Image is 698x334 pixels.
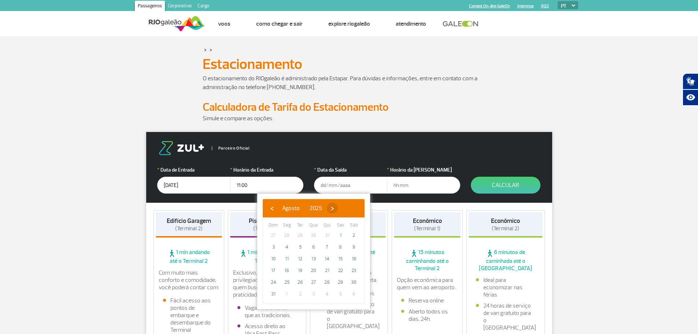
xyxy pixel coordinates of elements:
[267,265,279,276] span: 17
[257,194,370,309] bs-datepicker-container: calendar
[230,166,303,174] label: Horário da Entrada
[167,217,211,225] strong: Edifício Garagem
[282,205,300,212] span: Agosto
[397,276,458,291] p: Opção econômica para quem vem ao aeroporto.
[471,177,540,194] button: Calcular
[335,253,346,265] span: 15
[387,166,460,174] label: Horário da [PERSON_NAME]
[175,225,203,232] span: (Terminal 2)
[334,221,347,230] th: weekday
[281,288,293,300] span: 1
[321,265,333,276] span: 21
[157,177,230,194] input: dd/mm/aaaa
[157,166,230,174] label: Data de Entrada
[401,308,453,323] li: Aberto todos os dias, 24h.
[348,253,360,265] span: 16
[277,203,304,214] button: Agosto
[165,1,195,12] a: Corporativo
[308,230,320,241] span: 30
[309,205,322,212] span: 2025
[321,276,333,288] span: 28
[266,203,277,214] button: ‹
[267,241,279,253] span: 3
[266,203,338,211] bs-datepicker-navigation-view: ​ ​ ​
[281,241,293,253] span: 4
[281,253,293,265] span: 11
[414,225,440,232] span: (Terminal 1)
[308,265,320,276] span: 20
[304,203,327,214] button: 2025
[267,276,279,288] span: 24
[335,265,346,276] span: 22
[541,4,549,8] a: RQS
[294,276,306,288] span: 26
[281,230,293,241] span: 28
[159,269,219,291] p: Com muito mais conforto e comodidade, você poderá contar com:
[335,230,346,241] span: 1
[203,58,496,70] h1: Estacionamento
[203,114,496,123] p: Simule e compare as opções.
[348,276,360,288] span: 30
[476,302,535,331] li: 24 horas de serviço de van gratuito para o [GEOGRAPHIC_DATA]
[321,230,333,241] span: 31
[348,230,360,241] span: 2
[267,230,279,241] span: 27
[683,89,698,106] button: Abrir recursos assistivos.
[683,73,698,106] div: Plugin de acessibilidade da Hand Talk.
[413,217,442,225] strong: Econômico
[308,288,320,300] span: 3
[683,73,698,89] button: Abrir tradutor de língua de sinais.
[253,225,281,232] span: (Terminal 2)
[204,45,207,54] a: >
[267,288,279,300] span: 31
[135,1,165,12] a: Passageiros
[320,301,379,330] li: 24 horas de serviço de van gratuito para o [GEOGRAPHIC_DATA]
[394,249,461,272] span: 15 minutos caminhando até o Terminal 2
[308,253,320,265] span: 13
[157,141,206,155] img: logo-zul.png
[267,221,280,230] th: weekday
[294,265,306,276] span: 19
[517,4,534,8] a: Imprensa
[233,269,301,298] p: Exclusivo, com localização privilegiada e ideal para quem busca conforto e praticidade.
[314,177,387,194] input: dd/mm/aaaa
[294,288,306,300] span: 2
[294,230,306,241] span: 29
[308,276,320,288] span: 27
[294,253,306,265] span: 12
[293,221,307,230] th: weekday
[314,166,387,174] label: Data da Saída
[230,249,304,265] span: 1 min andando até o Terminal 2
[347,221,361,230] th: weekday
[212,146,250,150] span: Parceiro Oficial
[348,265,360,276] span: 23
[294,241,306,253] span: 5
[327,203,338,214] button: ›
[321,288,333,300] span: 4
[469,249,543,272] span: 6 minutos de caminhada até o [GEOGRAPHIC_DATA]
[321,241,333,253] span: 7
[210,45,212,54] a: >
[156,249,222,265] span: 1 min andando até o Terminal 2
[335,276,346,288] span: 29
[195,1,212,12] a: Cargo
[163,297,215,334] li: Fácil acesso aos pontos de embarque e desembarque do Terminal
[491,217,520,225] strong: Econômico
[396,20,426,27] a: Atendimento
[348,288,360,300] span: 6
[281,276,293,288] span: 25
[203,74,496,92] p: O estacionamento do RIOgaleão é administrado pela Estapar. Para dúvidas e informações, entre em c...
[218,20,230,27] a: Voos
[230,177,303,194] input: hh:mm
[308,241,320,253] span: 6
[321,253,333,265] span: 14
[476,276,535,298] li: Ideal para economizar nas férias
[281,265,293,276] span: 18
[256,20,303,27] a: Como chegar e sair
[328,20,370,27] a: Explore RIOgaleão
[237,304,297,319] li: Vagas maiores do que as tradicionais.
[320,221,334,230] th: weekday
[249,217,285,225] strong: Piso Premium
